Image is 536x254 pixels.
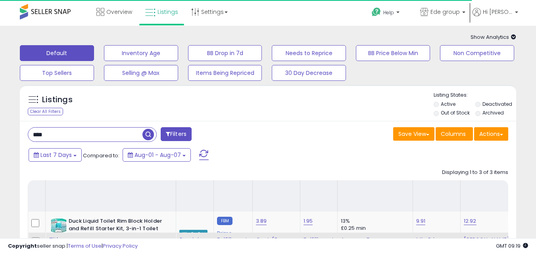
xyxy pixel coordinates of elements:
[217,227,246,237] div: Prime
[51,218,67,233] img: 51Htzof4+kL._SL40_.jpg
[179,236,210,244] div: Repricing
[496,242,528,250] span: 2025-08-15 09:19 GMT
[471,33,516,41] span: Show Analytics
[217,217,232,225] small: FBM
[49,236,173,244] div: Title
[256,236,297,252] div: Cost (Exc. VAT)
[436,127,473,141] button: Columns
[104,45,178,61] button: Inventory Age
[341,218,407,225] div: 13%
[20,65,94,81] button: Top Sellers
[482,101,512,107] label: Deactivated
[28,108,63,115] div: Clear All Filters
[464,236,511,244] div: [PERSON_NAME]
[158,8,178,16] span: Listings
[341,236,409,244] div: Amazon Fees
[383,9,394,16] span: Help
[188,65,262,81] button: Items Being Repriced
[441,109,470,116] label: Out of Stock
[430,8,460,16] span: Ede group
[104,65,178,81] button: Selling @ Max
[256,217,267,225] a: 3.89
[441,130,466,138] span: Columns
[416,236,457,244] div: Min Price
[106,8,132,16] span: Overview
[474,127,508,141] button: Actions
[416,217,426,225] a: 9.91
[440,45,514,61] button: Non Competitive
[304,236,334,252] div: Fulfillment Cost
[272,65,346,81] button: 30 Day Decrease
[482,109,504,116] label: Archived
[272,45,346,61] button: Needs to Reprice
[188,45,262,61] button: BB Drop in 7d
[68,242,102,250] a: Terms of Use
[20,45,94,61] button: Default
[8,243,138,250] div: seller snap | |
[103,242,138,250] a: Privacy Policy
[40,151,72,159] span: Last 7 Days
[434,92,516,99] p: Listing States:
[365,1,413,26] a: Help
[123,148,191,162] button: Aug-01 - Aug-07
[341,225,407,232] div: £0.25 min
[83,152,119,159] span: Compared to:
[42,94,73,105] h5: Listings
[371,7,381,17] i: Get Help
[393,127,434,141] button: Save View
[483,8,513,16] span: Hi [PERSON_NAME]
[8,242,37,250] strong: Copyright
[473,8,518,26] a: Hi [PERSON_NAME]
[29,148,82,162] button: Last 7 Days
[161,127,192,141] button: Filters
[134,151,181,159] span: Aug-01 - Aug-07
[464,217,476,225] a: 12.92
[356,45,430,61] button: BB Price Below Min
[441,101,455,107] label: Active
[304,217,313,225] a: 1.95
[217,236,249,244] div: Fulfillment
[442,169,508,176] div: Displaying 1 to 3 of 3 items
[179,230,207,237] div: Win BuyBox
